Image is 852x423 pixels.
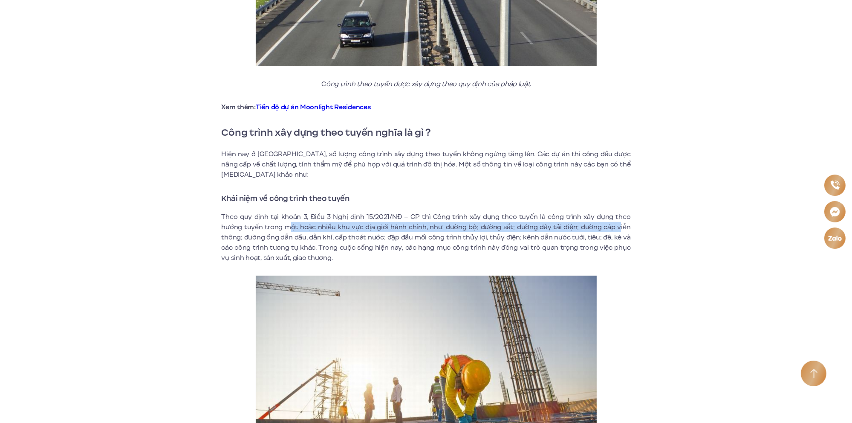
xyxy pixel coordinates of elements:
[326,79,531,89] em: ông trình theo tuyến được xây dựng theo quy định của pháp luật
[222,125,431,140] strong: Công trình xây dựng theo tuyến nghĩa là gì ?
[222,79,631,89] p: C
[222,212,631,263] p: Theo quy định tại khoản 3, Điều 3 Nghị định 15/2021/NĐ – CP thì Công trình xây dựng theo tuyến là...
[222,193,349,204] strong: Khái niệm về công trình theo tuyến
[828,235,842,241] img: Zalo icon
[256,102,371,112] a: Tiến độ dự án Moonlight Residences
[222,149,631,180] p: Hiện nay ở [GEOGRAPHIC_DATA], số lượng công trình xây dựng theo tuyến không ngừng tăng lên. Các d...
[829,206,840,217] img: Messenger icon
[222,102,371,112] strong: Xem thêm:
[830,181,840,190] img: Phone icon
[810,369,817,379] img: Arrow icon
